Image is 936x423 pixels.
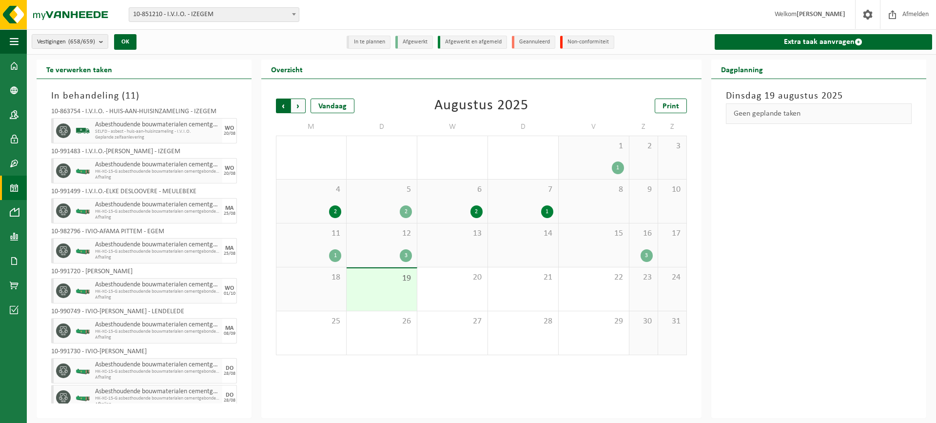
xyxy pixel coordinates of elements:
span: 11 [281,228,341,239]
div: 10-863754 - I.V.I.O. - HUIS-AAN-HUISINZAMELING - IZEGEM [51,108,237,118]
span: Afhaling [95,335,220,341]
img: HK-XC-15-GN-00 [76,207,90,215]
span: Asbesthoudende bouwmaterialen cementgebonden (hechtgebonden) [95,161,220,169]
span: 20 [422,272,483,283]
span: 11 [125,91,136,101]
div: Vandaag [311,99,354,113]
span: HK-XC-15-G asbesthoudende bouwmaterialen cementgebonden (hec [95,289,220,295]
img: HK-XC-15-GN-00 [76,327,90,335]
span: Asbesthoudende bouwmaterialen cementgebonden (hechtgebonden) [95,388,220,396]
span: 27 [422,316,483,327]
span: 10 [663,184,682,195]
div: 10-991730 - IVIO-[PERSON_NAME] [51,348,237,358]
div: WO [225,125,234,131]
span: HK-XC-15-G asbesthoudende bouwmaterialen cementgebonden (hec [95,396,220,402]
li: Afgewerkt [395,36,433,49]
div: 20/08 [224,171,235,176]
span: 10-851210 - I.V.I.O. - IZEGEM [129,7,299,22]
span: Asbesthoudende bouwmaterialen cementgebonden (hechtgebonden) [95,321,220,329]
td: Z [658,118,687,136]
span: 1 [564,141,624,152]
div: 2 [329,205,341,218]
span: Asbesthoudende bouwmaterialen cementgebonden (hechtgebonden) [95,281,220,289]
span: Afhaling [95,215,220,221]
span: Asbesthoudende bouwmaterialen cementgebonden (hechtgebonden) [95,241,220,249]
span: HK-XC-15-G asbesthoudende bouwmaterialen cementgebonden (hec [95,369,220,375]
h2: Overzicht [261,60,312,79]
div: 2 [400,205,412,218]
div: 1 [612,161,624,174]
count: (658/659) [68,39,95,45]
span: 22 [564,272,624,283]
h3: Dinsdag 19 augustus 2025 [726,89,912,103]
li: Afgewerkt en afgemeld [438,36,507,49]
span: 26 [351,316,412,327]
span: 12 [351,228,412,239]
div: DO [226,392,234,398]
span: Geplande zelfaanlevering [95,135,220,141]
span: 2 [634,141,653,152]
span: SELFD - asbest - huis-aan-huisinzameling - I.V.I.O. [95,129,220,135]
a: Print [655,99,687,113]
span: Asbesthoudende bouwmaterialen cementgebonden (hechtgebonden) [95,361,220,369]
span: Print [663,102,679,110]
div: MA [225,245,234,251]
span: Afhaling [95,402,220,407]
span: 24 [663,272,682,283]
div: 01/10 [224,291,235,296]
h2: Dagplanning [711,60,773,79]
img: HK-XC-15-GN-00 [76,247,90,255]
div: Geen geplande taken [726,103,912,124]
strong: [PERSON_NAME] [797,11,845,18]
div: 10-991720 - [PERSON_NAME] [51,268,237,278]
span: Afhaling [95,175,220,181]
a: Extra taak aanvragen [715,34,932,50]
div: 25/08 [224,251,235,256]
div: 08/09 [224,331,235,336]
span: 15 [564,228,624,239]
span: Volgende [291,99,306,113]
span: 6 [422,184,483,195]
li: In te plannen [347,36,390,49]
td: Z [629,118,658,136]
div: WO [225,285,234,291]
span: 7 [493,184,553,195]
span: 25 [281,316,341,327]
span: 8 [564,184,624,195]
span: Vorige [276,99,291,113]
span: HK-XC-15-G asbesthoudende bouwmaterialen cementgebonden (hec [95,209,220,215]
span: Asbesthoudende bouwmaterialen cementgebonden (hechtgebonden) [95,121,220,129]
span: 13 [422,228,483,239]
span: 9 [634,184,653,195]
span: Afhaling [95,375,220,381]
li: Non-conformiteit [560,36,614,49]
li: Geannuleerd [512,36,555,49]
td: M [276,118,347,136]
span: 3 [663,141,682,152]
h3: In behandeling ( ) [51,89,237,103]
div: 10-991483 - I.V.I.O.-[PERSON_NAME] - IZEGEM [51,148,237,158]
span: 21 [493,272,553,283]
img: HK-XC-15-GN-00 [76,367,90,375]
div: MA [225,325,234,331]
td: D [488,118,559,136]
span: 29 [564,316,624,327]
span: Asbesthoudende bouwmaterialen cementgebonden (hechtgebonden) [95,201,220,209]
div: 20/08 [224,131,235,136]
img: HK-XC-15-GN-00 [76,394,90,402]
span: 5 [351,184,412,195]
span: Afhaling [95,295,220,301]
span: HK-XC-15-G asbesthoudende bouwmaterialen cementgebonden (hec [95,249,220,255]
span: 10-851210 - I.V.I.O. - IZEGEM [129,8,299,21]
td: V [559,118,629,136]
span: Afhaling [95,255,220,261]
span: 14 [493,228,553,239]
button: Vestigingen(658/659) [32,34,108,49]
div: WO [225,165,234,171]
span: 28 [493,316,553,327]
div: 10-990749 - IVIO-[PERSON_NAME] - LENDELEDE [51,308,237,318]
td: D [347,118,417,136]
span: 31 [663,316,682,327]
div: 1 [541,205,553,218]
span: 23 [634,272,653,283]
